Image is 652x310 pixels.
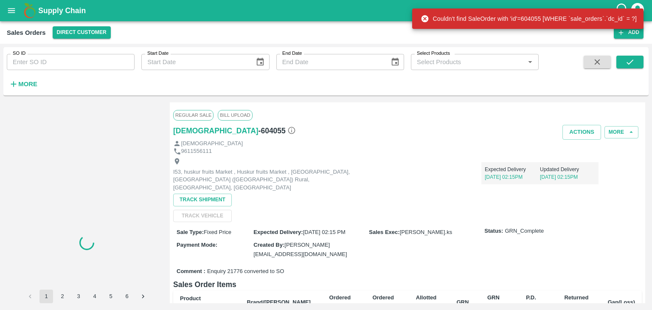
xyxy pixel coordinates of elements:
span: [PERSON_NAME][EMAIL_ADDRESS][DOMAIN_NAME] [253,242,347,257]
h6: Sales Order Items [173,279,642,290]
b: Brand/[PERSON_NAME] [247,299,311,305]
b: Allotted Quantity [415,294,438,310]
b: GRN Value [486,294,500,310]
button: Go to page 3 [72,290,85,303]
label: SO ID [13,50,25,57]
button: Go to page 4 [88,290,101,303]
button: Track Shipment [173,194,232,206]
div: account of current user [630,2,645,20]
strong: More [18,81,37,87]
span: [PERSON_NAME].ks [400,229,452,235]
label: Payment Mode : [177,242,217,248]
button: page 1 [39,290,53,303]
p: [DATE] 02:15PM [485,173,540,181]
span: GRN_Complete [505,227,544,235]
b: Ordered Quantity [329,294,351,310]
button: Choose date [387,54,403,70]
span: [DATE] 02:15 PM [303,229,346,235]
input: End Date [276,54,384,70]
p: [DEMOGRAPHIC_DATA] [181,140,243,148]
div: customer-support [615,3,630,18]
label: Created By : [253,242,284,248]
b: P.D. Discount [519,294,543,310]
span: Regular Sale [173,110,214,120]
label: Expected Delivery : [253,229,303,235]
p: Expected Delivery [485,166,540,173]
nav: pagination navigation [22,290,151,303]
button: Select DC [53,26,111,39]
label: Sale Type : [177,229,204,235]
p: [DATE] 02:15PM [540,173,595,181]
a: Supply Chain [38,5,615,17]
p: Updated Delivery [540,166,595,173]
button: open drawer [2,1,21,20]
span: Fixed Price [204,229,231,235]
b: Ordered Value [372,294,394,310]
button: Go to page 6 [120,290,134,303]
button: Choose date [252,54,268,70]
b: GRN [456,299,469,305]
b: Gap(Loss) [608,299,635,305]
label: Comment : [177,268,205,276]
label: Start Date [147,50,169,57]
label: End Date [282,50,302,57]
b: Product [180,295,201,302]
button: Actions [562,125,601,140]
label: Status: [484,227,503,235]
input: Select Products [413,56,522,68]
button: Open [525,56,536,68]
div: Sales Orders [7,27,46,38]
img: logo [21,2,38,19]
span: Bill Upload [218,110,252,120]
p: I53, huskur fruits Market , Huskur fruits Market , [GEOGRAPHIC_DATA], [GEOGRAPHIC_DATA] ([GEOGRAP... [173,168,364,192]
input: Enter SO ID [7,54,135,70]
button: Go to page 2 [56,290,69,303]
button: More [604,126,638,138]
span: Enquiry 21776 converted to SO [207,268,284,276]
input: Start Date [141,54,249,70]
p: 9611556111 [181,147,212,155]
label: Select Products [417,50,450,57]
h6: - 604055 [259,125,296,137]
a: [DEMOGRAPHIC_DATA] [173,125,259,137]
div: Couldn't find SaleOrder with 'id'=604055 [WHERE `sale_orders`.`dc_id` = ?] [421,11,637,26]
button: More [7,77,39,91]
b: Supply Chain [38,6,86,15]
b: Returned Weight [564,294,588,310]
button: Go to page 5 [104,290,118,303]
button: Go to next page [136,290,150,303]
label: Sales Exec : [369,229,399,235]
button: Add [614,26,644,39]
